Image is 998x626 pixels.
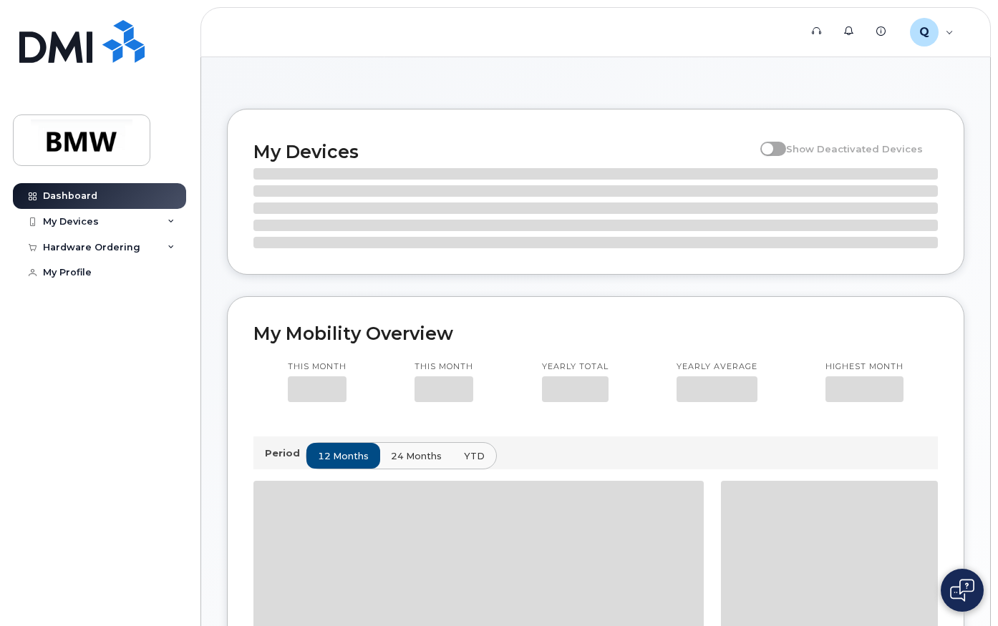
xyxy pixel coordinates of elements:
h2: My Devices [253,141,753,162]
p: Yearly average [677,361,757,373]
span: Show Deactivated Devices [786,143,923,155]
span: YTD [464,449,485,463]
p: Period [265,446,306,460]
p: Highest month [825,361,903,373]
span: 24 months [391,449,442,463]
p: This month [288,361,347,373]
p: Yearly total [542,361,609,373]
h2: My Mobility Overview [253,323,938,344]
img: Open chat [950,579,974,602]
p: This month [415,361,473,373]
input: Show Deactivated Devices [760,135,772,147]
